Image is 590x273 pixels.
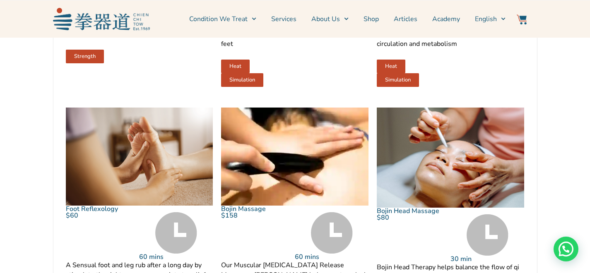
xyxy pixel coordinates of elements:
a: Switch to English [475,9,506,29]
a: Foot Reflexology [66,204,118,213]
a: Strength [66,50,104,63]
a: Heat [377,60,405,73]
span: Strength [74,54,96,59]
span: Simulation [229,77,255,83]
a: Bojin Massage [221,204,266,213]
p: $158 [221,212,295,219]
a: Condition We Treat [189,9,256,29]
a: Bojin Head Massage [377,206,439,216]
span: Heat [229,64,241,69]
a: Simulation [221,73,263,87]
span: English [475,14,497,24]
span: Heat [385,64,397,69]
img: Website Icon-03 [517,14,527,24]
p: $80 [377,214,450,221]
img: Time Grey [155,212,197,254]
a: Academy [432,9,460,29]
a: Heat [221,60,250,73]
p: 60 mins [139,254,213,260]
nav: Menu [154,9,506,29]
a: Services [271,9,296,29]
p: $60 [66,212,140,219]
img: Time Grey [467,214,508,256]
p: 30 min [450,256,524,262]
a: Articles [394,9,417,29]
p: 60 mins [295,254,368,260]
a: About Us [311,9,349,29]
img: Time Grey [311,212,353,254]
a: Simulation [377,73,419,87]
a: Shop [364,9,379,29]
span: Simulation [385,77,411,83]
div: Need help? WhatsApp contact [554,237,578,261]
